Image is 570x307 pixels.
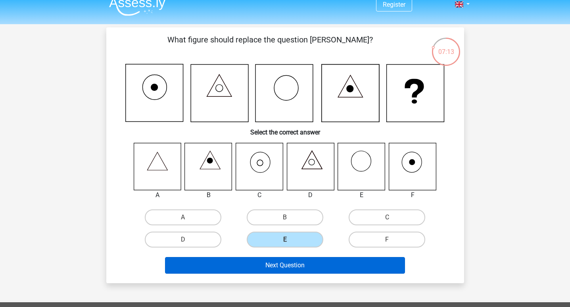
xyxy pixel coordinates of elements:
[349,232,425,248] label: F
[383,1,405,8] a: Register
[165,257,405,274] button: Next Question
[247,209,323,225] label: B
[431,37,461,57] div: 07:13
[145,232,221,248] label: D
[119,122,451,136] h6: Select the correct answer
[332,190,392,200] div: E
[145,209,221,225] label: A
[383,190,443,200] div: F
[349,209,425,225] label: C
[247,232,323,248] label: E
[178,190,238,200] div: B
[281,190,341,200] div: D
[128,190,188,200] div: A
[119,34,422,58] p: What figure should replace the question [PERSON_NAME]?
[230,190,290,200] div: C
